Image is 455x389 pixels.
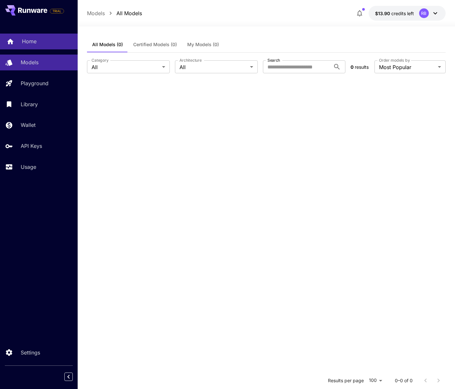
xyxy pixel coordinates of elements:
span: results [355,64,369,70]
button: $13.89786RB [369,6,446,21]
span: Most Popular [379,63,435,71]
span: $13.90 [375,11,391,16]
p: Usage [21,163,36,171]
span: All [92,63,159,71]
p: API Keys [21,142,42,150]
span: My Models (0) [187,42,219,47]
p: Results per page [328,377,364,384]
span: Certified Models (0) [133,42,177,47]
a: All Models [116,9,142,17]
p: Home [22,37,37,45]
a: Models [87,9,105,17]
div: Collapse sidebar [69,371,78,383]
p: Settings [21,349,40,356]
nav: breadcrumb [87,9,142,17]
label: Search [267,57,280,63]
label: Architecture [179,57,201,63]
span: All Models (0) [92,42,123,47]
span: All [179,63,247,71]
span: TRIAL [50,9,64,14]
span: Add your payment card to enable full platform functionality. [50,7,64,15]
div: 100 [366,376,385,385]
p: Models [21,58,38,66]
p: Library [21,100,38,108]
p: Wallet [21,121,36,129]
div: $13.89786 [375,10,414,17]
label: Order models by [379,57,410,63]
label: Category [92,57,109,63]
span: credits left [391,11,414,16]
span: 0 [351,64,353,70]
div: RB [419,8,429,18]
button: Collapse sidebar [64,373,73,381]
p: Playground [21,79,49,87]
p: 0–0 of 0 [395,377,413,384]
